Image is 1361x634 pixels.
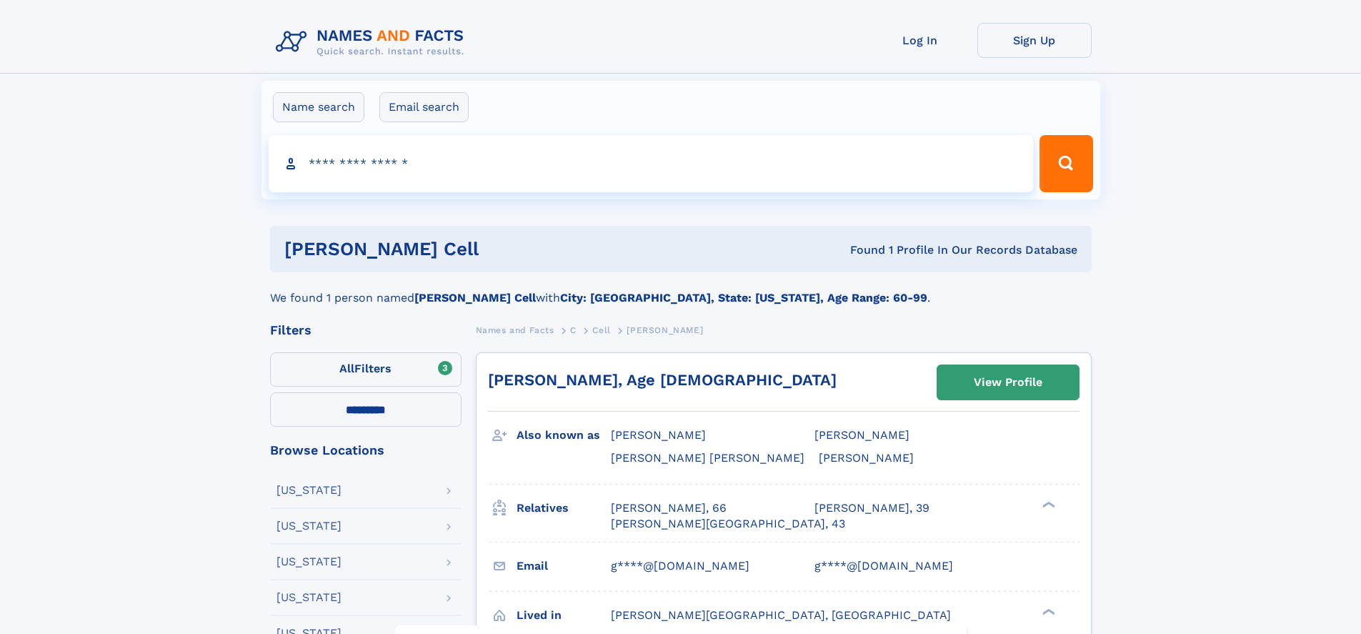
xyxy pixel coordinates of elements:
div: [US_STATE] [276,592,342,603]
span: [PERSON_NAME] [611,428,706,442]
b: City: [GEOGRAPHIC_DATA], State: [US_STATE], Age Range: 60-99 [560,291,927,304]
div: [US_STATE] [276,485,342,496]
b: [PERSON_NAME] Cell [414,291,536,304]
span: Cell [592,325,610,335]
h3: Also known as [517,423,611,447]
div: ❯ [1039,607,1056,616]
div: ❯ [1039,500,1056,509]
span: All [339,362,354,375]
input: search input [269,135,1034,192]
span: [PERSON_NAME] [627,325,703,335]
img: Logo Names and Facts [270,23,476,61]
span: [PERSON_NAME][GEOGRAPHIC_DATA], [GEOGRAPHIC_DATA] [611,608,951,622]
a: [PERSON_NAME][GEOGRAPHIC_DATA], 43 [611,516,845,532]
a: Sign Up [977,23,1092,58]
h3: Lived in [517,603,611,628]
div: Browse Locations [270,444,462,457]
div: [US_STATE] [276,520,342,532]
div: [US_STATE] [276,556,342,568]
a: C [570,321,577,339]
h1: [PERSON_NAME] Cell [284,240,664,258]
div: View Profile [974,366,1042,399]
div: Filters [270,324,462,337]
span: [PERSON_NAME] [PERSON_NAME] [611,451,804,465]
label: Name search [273,92,364,122]
a: [PERSON_NAME], Age [DEMOGRAPHIC_DATA] [488,371,837,389]
span: [PERSON_NAME] [814,428,909,442]
label: Email search [379,92,469,122]
label: Filters [270,352,462,387]
a: View Profile [937,365,1079,400]
a: Cell [592,321,610,339]
h3: Email [517,554,611,578]
div: We found 1 person named with . [270,272,1092,307]
a: [PERSON_NAME], 39 [814,500,929,516]
a: Log In [863,23,977,58]
div: Found 1 Profile In Our Records Database [664,242,1077,258]
h3: Relatives [517,496,611,520]
button: Search Button [1040,135,1092,192]
span: [PERSON_NAME] [819,451,914,465]
a: [PERSON_NAME], 66 [611,500,727,516]
span: C [570,325,577,335]
a: Names and Facts [476,321,554,339]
